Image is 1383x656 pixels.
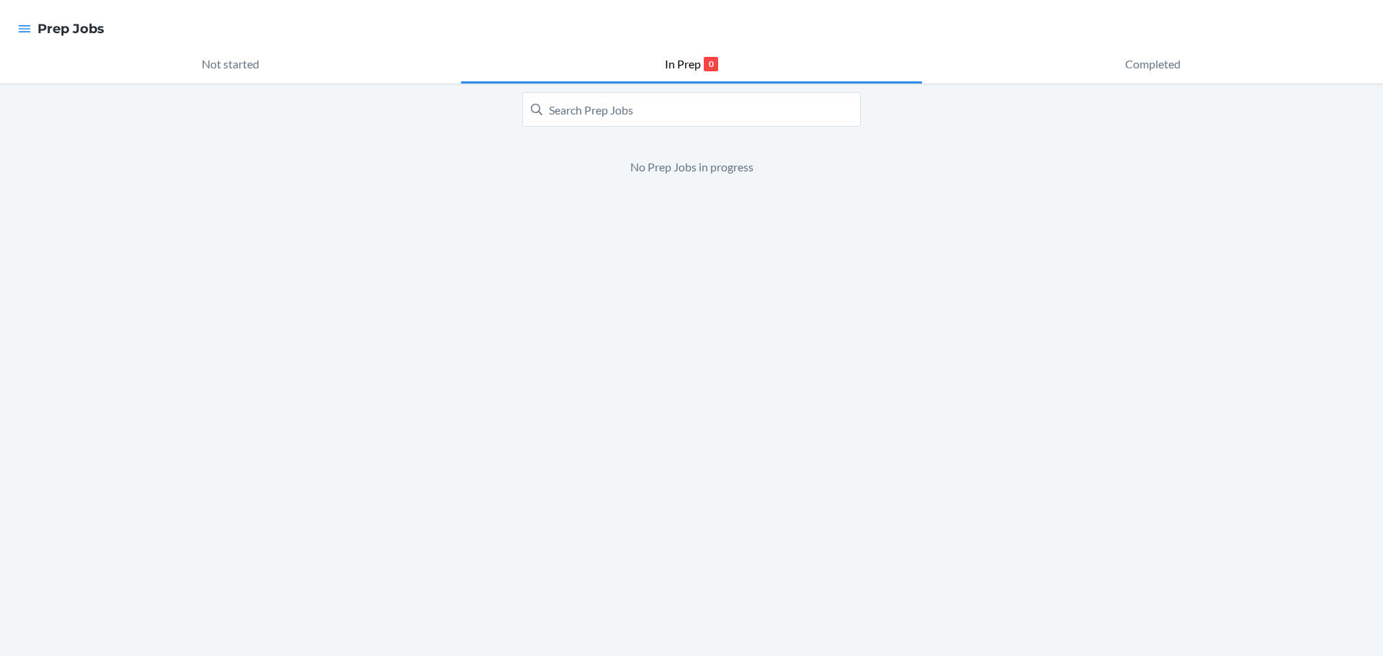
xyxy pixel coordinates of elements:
[665,55,701,73] p: In Prep
[1125,55,1181,73] p: Completed
[704,57,718,71] p: 0
[37,19,104,38] h4: Prep Jobs
[922,46,1383,84] button: Completed
[202,55,259,73] p: Not started
[522,158,861,176] p: No Prep Jobs in progress
[461,46,922,84] button: In Prep0
[522,92,861,127] input: Search Prep Jobs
